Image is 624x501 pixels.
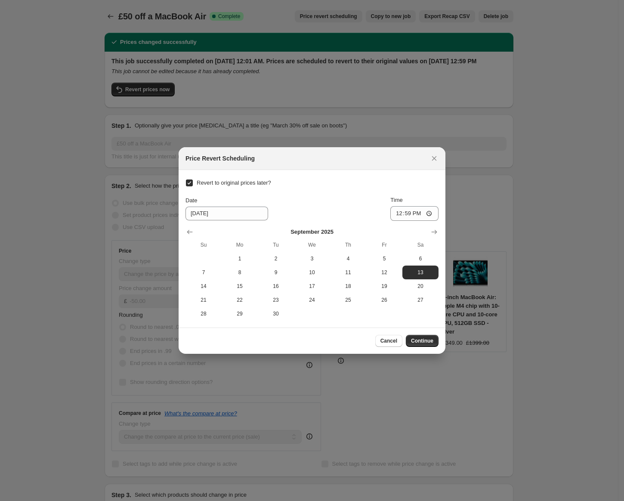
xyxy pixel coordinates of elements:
[184,226,196,238] button: Show previous month, August 2025
[258,293,294,307] button: Tuesday September 23 2025
[261,283,290,290] span: 16
[189,241,218,248] span: Su
[222,279,258,293] button: Monday September 15 2025
[380,337,397,344] span: Cancel
[185,207,268,220] input: 8/11/2025
[330,252,366,266] button: Thursday September 4 2025
[258,279,294,293] button: Tuesday September 16 2025
[334,255,363,262] span: 4
[330,293,366,307] button: Thursday September 25 2025
[366,252,402,266] button: Friday September 5 2025
[225,269,254,276] span: 8
[185,266,222,279] button: Sunday September 7 2025
[261,297,290,303] span: 23
[294,266,330,279] button: Wednesday September 10 2025
[366,238,402,252] th: Friday
[294,238,330,252] th: Wednesday
[225,255,254,262] span: 1
[294,293,330,307] button: Wednesday September 24 2025
[294,252,330,266] button: Wednesday September 3 2025
[261,241,290,248] span: Tu
[258,238,294,252] th: Tuesday
[406,335,439,347] button: Continue
[370,283,399,290] span: 19
[330,266,366,279] button: Thursday September 11 2025
[222,266,258,279] button: Monday September 8 2025
[402,266,439,279] button: Saturday September 13 2025
[390,206,439,221] input: 12:00
[334,269,363,276] span: 11
[370,297,399,303] span: 26
[185,293,222,307] button: Sunday September 21 2025
[366,279,402,293] button: Friday September 19 2025
[406,241,435,248] span: Sa
[406,269,435,276] span: 13
[297,241,327,248] span: We
[334,283,363,290] span: 18
[189,297,218,303] span: 21
[370,255,399,262] span: 5
[294,279,330,293] button: Wednesday September 17 2025
[185,197,197,204] span: Date
[185,279,222,293] button: Sunday September 14 2025
[222,293,258,307] button: Monday September 22 2025
[185,154,255,163] h2: Price Revert Scheduling
[261,255,290,262] span: 2
[330,279,366,293] button: Thursday September 18 2025
[225,310,254,317] span: 29
[402,238,439,252] th: Saturday
[375,335,402,347] button: Cancel
[370,241,399,248] span: Fr
[330,238,366,252] th: Thursday
[428,152,440,164] button: Close
[185,307,222,321] button: Sunday September 28 2025
[222,238,258,252] th: Monday
[225,297,254,303] span: 22
[258,252,294,266] button: Tuesday September 2 2025
[222,252,258,266] button: Monday September 1 2025
[258,307,294,321] button: Tuesday September 30 2025
[297,297,327,303] span: 24
[411,337,433,344] span: Continue
[334,297,363,303] span: 25
[225,283,254,290] span: 15
[297,283,327,290] span: 17
[390,197,402,203] span: Time
[185,238,222,252] th: Sunday
[225,241,254,248] span: Mo
[366,266,402,279] button: Friday September 12 2025
[406,297,435,303] span: 27
[297,269,327,276] span: 10
[334,241,363,248] span: Th
[189,269,218,276] span: 7
[261,310,290,317] span: 30
[366,293,402,307] button: Friday September 26 2025
[189,310,218,317] span: 28
[402,279,439,293] button: Saturday September 20 2025
[258,266,294,279] button: Tuesday September 9 2025
[406,255,435,262] span: 6
[370,269,399,276] span: 12
[428,226,440,238] button: Show next month, October 2025
[402,252,439,266] button: Saturday September 6 2025
[261,269,290,276] span: 9
[197,179,271,186] span: Revert to original prices later?
[402,293,439,307] button: Saturday September 27 2025
[406,283,435,290] span: 20
[189,283,218,290] span: 14
[297,255,327,262] span: 3
[222,307,258,321] button: Monday September 29 2025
